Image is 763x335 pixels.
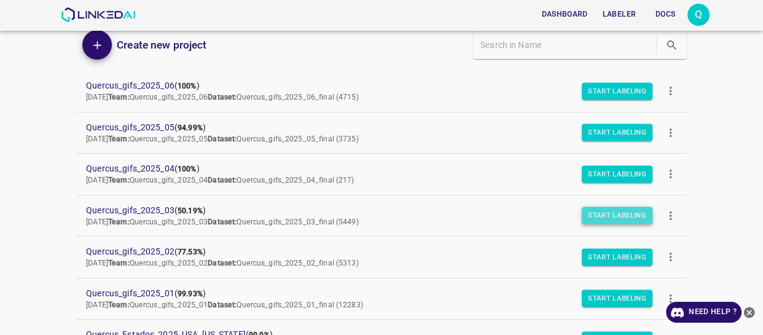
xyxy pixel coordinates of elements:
[595,2,643,27] a: Labeler
[598,4,641,25] button: Labeler
[61,7,135,22] img: LinkedAI
[582,248,652,266] button: Start Labeling
[687,4,710,26] div: Q
[86,121,657,134] span: Quercus_gifs_2025_05 ( )
[108,176,130,184] b: Team:
[582,82,652,100] button: Start Labeling
[646,4,685,25] button: Docs
[112,36,206,53] a: Create new project
[657,243,684,271] button: more
[86,218,358,226] span: [DATE] Quercus_gifs_2025_03 Quercus_gifs_2025_03_final (5449)
[108,301,130,309] b: Team:
[657,160,684,188] button: more
[666,302,741,323] a: Need Help ?
[76,278,687,320] a: Quercus_gifs_2025_01(99.93%)[DATE]Team:Quercus_gifs_2025_01Dataset:Quercus_gifs_2025_01_final (12...
[687,4,710,26] button: Open settings
[178,82,197,90] b: 100%
[208,93,237,101] b: Dataset:
[582,124,652,141] button: Start Labeling
[208,259,237,267] b: Dataset:
[178,207,203,215] b: 50.19%
[86,204,657,217] span: Quercus_gifs_2025_03 ( )
[86,162,657,175] span: Quercus_gifs_2025_04 ( )
[86,301,363,309] span: [DATE] Quercus_gifs_2025_01 Quercus_gifs_2025_01_final (12283)
[659,33,684,58] button: search
[108,135,130,143] b: Team:
[208,176,237,184] b: Dataset:
[117,36,206,53] h6: Create new project
[108,218,130,226] b: Team:
[86,245,657,258] span: Quercus_gifs_2025_02 ( )
[582,290,652,307] button: Start Labeling
[86,135,358,143] span: [DATE] Quercus_gifs_2025_05 Quercus_gifs_2025_05_final (3735)
[741,302,757,323] button: close-help
[208,135,237,143] b: Dataset:
[657,285,684,312] button: more
[208,301,237,309] b: Dataset:
[86,79,657,92] span: Quercus_gifs_2025_06 ( )
[657,202,684,229] button: more
[643,2,687,27] a: Docs
[657,77,684,105] button: more
[582,165,652,183] button: Start Labeling
[76,195,687,237] a: Quercus_gifs_2025_03(50.19%)[DATE]Team:Quercus_gifs_2025_03Dataset:Quercus_gifs_2025_03_final (5449)
[76,154,687,195] a: Quercus_gifs_2025_04(100%)[DATE]Team:Quercus_gifs_2025_04Dataset:Quercus_gifs_2025_04_final (217)
[582,207,652,224] button: Start Labeling
[86,176,354,184] span: [DATE] Quercus_gifs_2025_04 Quercus_gifs_2025_04_final (217)
[208,218,237,226] b: Dataset:
[86,259,358,267] span: [DATE] Quercus_gifs_2025_02 Quercus_gifs_2025_02_final (5313)
[536,4,592,25] button: Dashboard
[178,290,203,298] b: 99.93%
[108,93,130,101] b: Team:
[76,237,687,278] a: Quercus_gifs_2025_02(77.53%)[DATE]Team:Quercus_gifs_2025_02Dataset:Quercus_gifs_2025_02_final (5313)
[178,165,197,173] b: 100%
[76,71,687,112] a: Quercus_gifs_2025_06(100%)[DATE]Team:Quercus_gifs_2025_06Dataset:Quercus_gifs_2025_06_final (4715)
[534,2,595,27] a: Dashboard
[82,30,112,60] button: Add
[657,119,684,146] button: more
[86,287,657,300] span: Quercus_gifs_2025_01 ( )
[178,248,203,256] b: 77.53%
[108,259,130,267] b: Team:
[76,112,687,154] a: Quercus_gifs_2025_05(94.99%)[DATE]Team:Quercus_gifs_2025_05Dataset:Quercus_gifs_2025_05_final (3735)
[178,124,203,132] b: 94.99%
[480,36,654,54] input: Search in Name
[86,93,358,101] span: [DATE] Quercus_gifs_2025_06 Quercus_gifs_2025_06_final (4715)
